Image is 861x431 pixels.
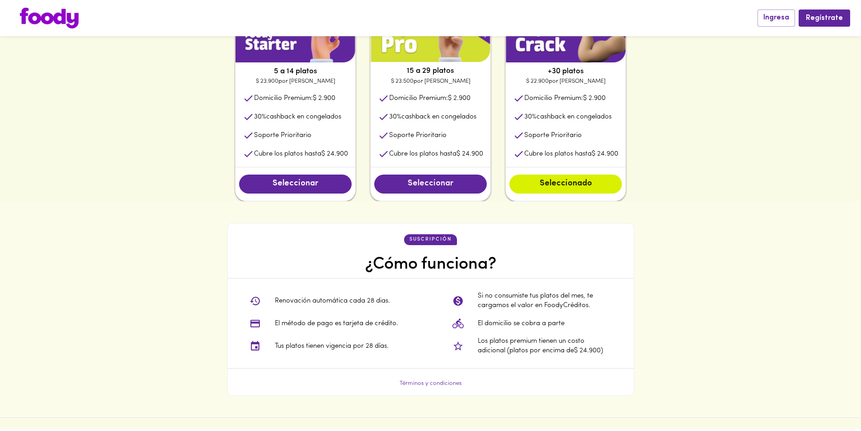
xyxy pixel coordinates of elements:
p: 5 a 14 platos [235,66,355,77]
p: Cubre los platos hasta $ 24.900 [389,149,483,159]
p: Cubre los platos hasta $ 24.900 [524,149,618,159]
span: $ 2.900 [448,95,470,102]
img: plan1 [235,18,355,62]
span: Seleccionar [383,179,478,189]
span: 30 % [389,114,401,120]
span: $ 2.900 [583,95,606,102]
p: Renovación automática cada 28 dias. [275,296,390,306]
span: Ingresa [763,14,789,22]
h4: ¿Cómo funciona? [365,254,496,275]
img: logo.png [20,8,79,28]
button: Seleccionar [374,175,487,194]
p: Los platos premium tienen un costo adicional (platos por encima de $ 24.900 ) [478,336,612,356]
button: Regístrate [799,9,850,26]
img: plan1 [371,18,490,62]
p: Tus platos tienen vigencia por 28 días. [275,341,389,351]
p: cashback en congelados [389,112,476,122]
p: suscripción [409,236,452,243]
span: 30 % [524,114,536,120]
p: $ 22.900 por [PERSON_NAME] [506,77,626,86]
p: Domicilio Premium: [254,94,335,103]
p: Domicilio Premium: [389,94,470,103]
p: cashback en congelados [254,112,341,122]
p: Soporte Prioritario [254,131,311,140]
span: Seleccionado [518,179,613,189]
p: 15 a 29 platos [371,66,490,76]
p: Soporte Prioritario [524,131,582,140]
p: $ 23.900 por [PERSON_NAME] [235,77,355,86]
p: Soporte Prioritario [389,131,447,140]
a: Términos y condiciones [400,380,462,386]
p: +30 platos [506,66,626,77]
p: cashback en congelados [524,112,612,122]
p: Si no consumiste tus platos del mes, te cargamos el valor en FoodyCréditos. [478,291,612,311]
img: plan1 [506,18,626,62]
iframe: Messagebird Livechat Widget [809,379,852,422]
span: Seleccionar [248,179,343,189]
button: Seleccionado [509,175,622,194]
button: Ingresa [757,9,795,26]
p: El domicilio se cobra a parte [478,319,565,328]
span: $ 2.900 [313,95,335,102]
p: Domicilio Premium: [524,94,606,103]
button: Seleccionar [239,175,352,194]
p: El método de pago es tarjeta de crédito. [275,319,398,328]
p: $ 23.500 por [PERSON_NAME] [371,77,490,86]
p: Cubre los platos hasta $ 24.900 [254,149,348,159]
span: Regístrate [806,14,843,23]
span: 30 % [254,114,266,120]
